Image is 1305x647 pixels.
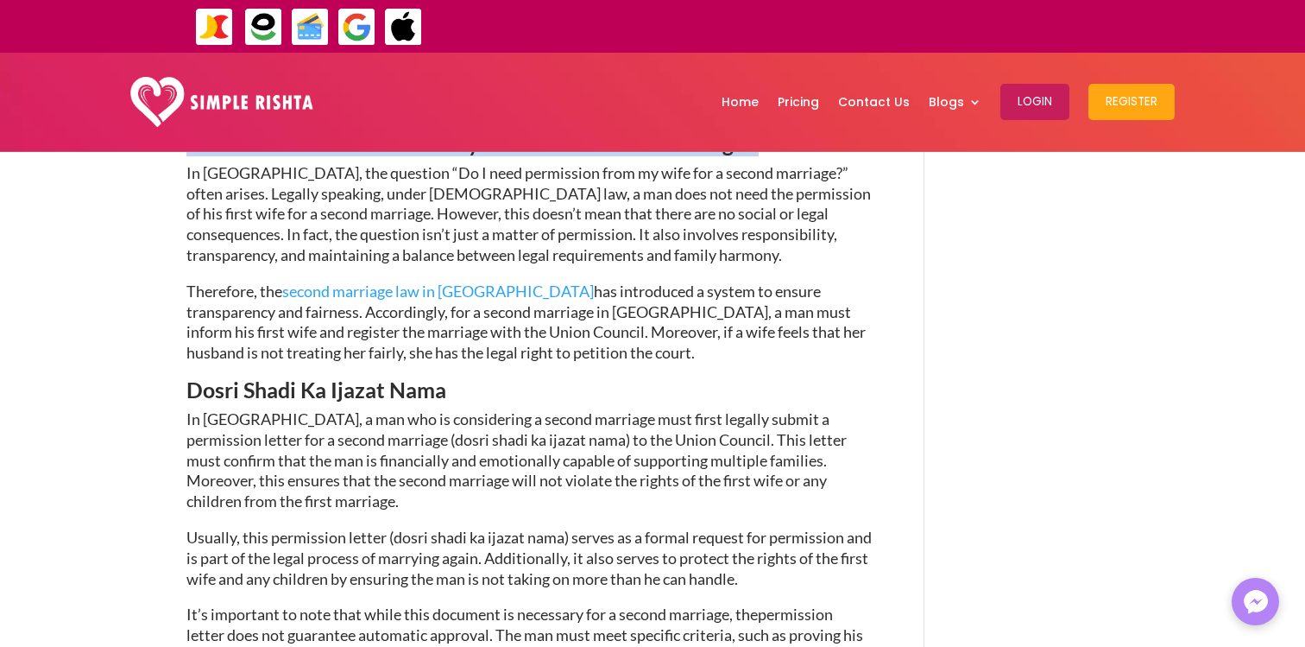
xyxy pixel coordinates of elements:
[291,8,330,47] img: Credit Cards
[244,8,283,47] img: EasyPaisa-icon
[337,8,376,47] img: GooglePay-icon
[1000,57,1069,147] a: Login
[929,57,981,147] a: Blogs
[186,377,446,403] span: Dosri Shadi Ka Ijazat Nama
[1000,84,1069,120] button: Login
[1088,84,1175,120] button: Register
[186,409,847,511] span: In [GEOGRAPHIC_DATA], a man who is considering a second marriage must first legally submit a perm...
[186,528,872,588] span: Usually, this permission letter (dosri shadi ka ijazat nama) serves as a formal request for permi...
[195,8,234,47] img: JazzCash-icon
[1239,585,1273,619] img: Messenger
[1088,57,1175,147] a: Register
[722,57,759,147] a: Home
[838,57,910,147] a: Contact Us
[186,163,871,264] span: In [GEOGRAPHIC_DATA], the question “Do I need permission from my wife for a second marriage?” oft...
[384,8,423,47] img: ApplePay-icon
[186,605,758,624] span: It’s important to note that while this document is necessary for a second marriage, the
[186,282,282,301] span: Therefore, the
[282,282,594,301] a: second marriage law in [GEOGRAPHIC_DATA]
[778,57,819,147] a: Pricing
[186,282,866,362] span: has introduced a system to ensure transparency and fairness. Accordingly, for a second marriage i...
